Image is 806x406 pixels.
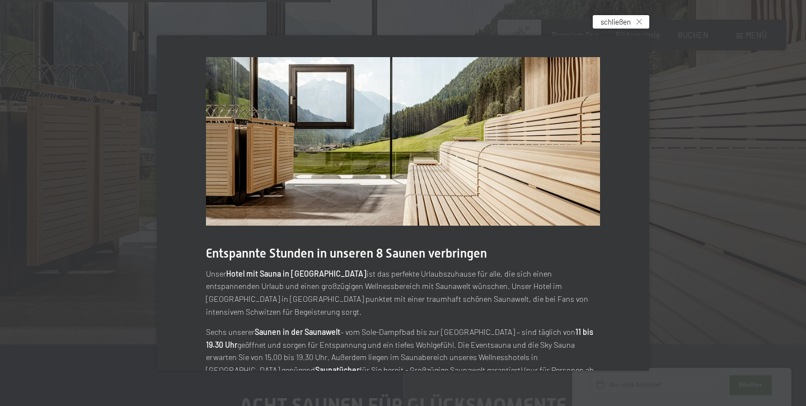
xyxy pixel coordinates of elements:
strong: Hotel mit Sauna in [GEOGRAPHIC_DATA] [226,269,367,278]
p: Unser ist das perfekte Urlaubszuhause für alle, die sich einen entspannenden Urlaub und einen gro... [206,268,600,318]
span: schließen [601,17,631,27]
strong: 11 bis 19.30 Uhr [206,327,593,349]
strong: Saunatücher [315,365,359,375]
span: Entspannte Stunden in unseren 8 Saunen verbringen [206,246,487,260]
p: Sechs unserer – vom Sole-Dampfbad bis zur [GEOGRAPHIC_DATA] – sind täglich von geöffnet und sorge... [206,326,600,389]
img: Wellnesshotels - Sauna - Entspannung - Ahrntal [206,57,600,226]
strong: Saunen in der Saunawelt [255,327,340,337]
